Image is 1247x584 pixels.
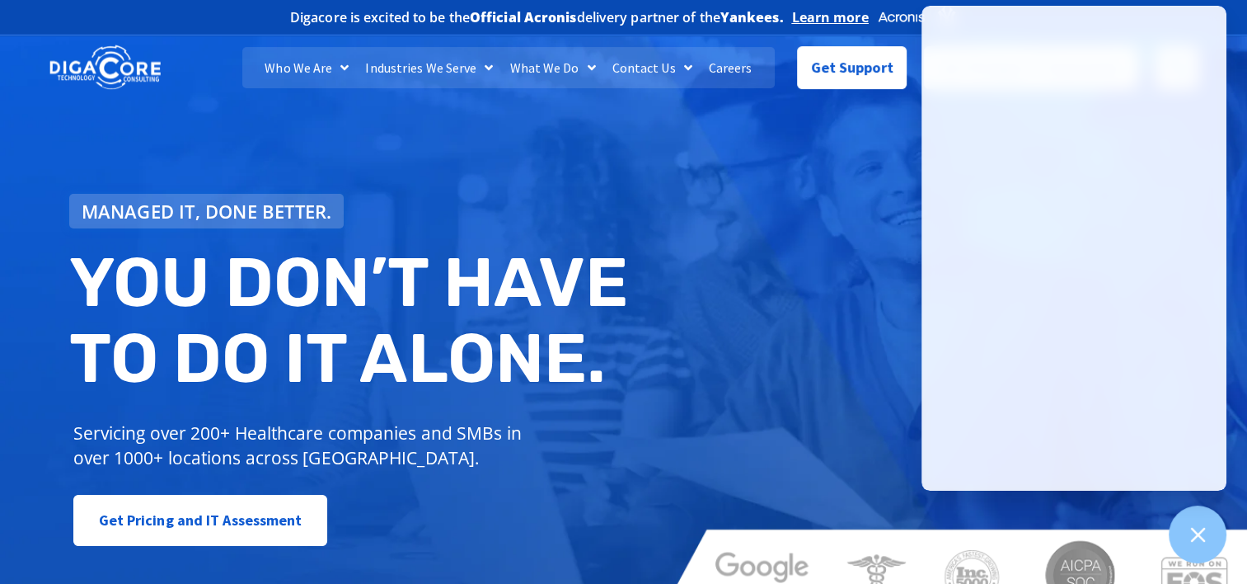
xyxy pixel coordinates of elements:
[69,245,636,396] h2: You don’t have to do IT alone.
[256,47,357,88] a: Who We Are
[604,47,701,88] a: Contact Us
[290,11,784,24] h2: Digacore is excited to be the delivery partner of the
[470,8,577,26] b: Official Acronis
[357,47,501,88] a: Industries We Serve
[69,194,345,228] a: Managed IT, done better.
[73,495,328,546] a: Get Pricing and IT Assessment
[501,47,603,88] a: What We Do
[73,421,534,470] p: Servicing over 200+ Healthcare companies and SMBs in over 1000+ locations across [GEOGRAPHIC_DATA].
[82,202,332,220] span: Managed IT, done better.
[811,51,893,84] span: Get Support
[877,5,958,29] img: Acronis
[720,8,784,26] b: Yankees.
[242,47,776,88] nav: Menu
[792,9,869,26] a: Learn more
[921,6,1226,491] iframe: Chatgenie Messenger
[701,47,761,88] a: Careers
[99,504,302,537] span: Get Pricing and IT Assessment
[49,44,161,92] img: DigaCore Technology Consulting
[797,46,907,89] a: Get Support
